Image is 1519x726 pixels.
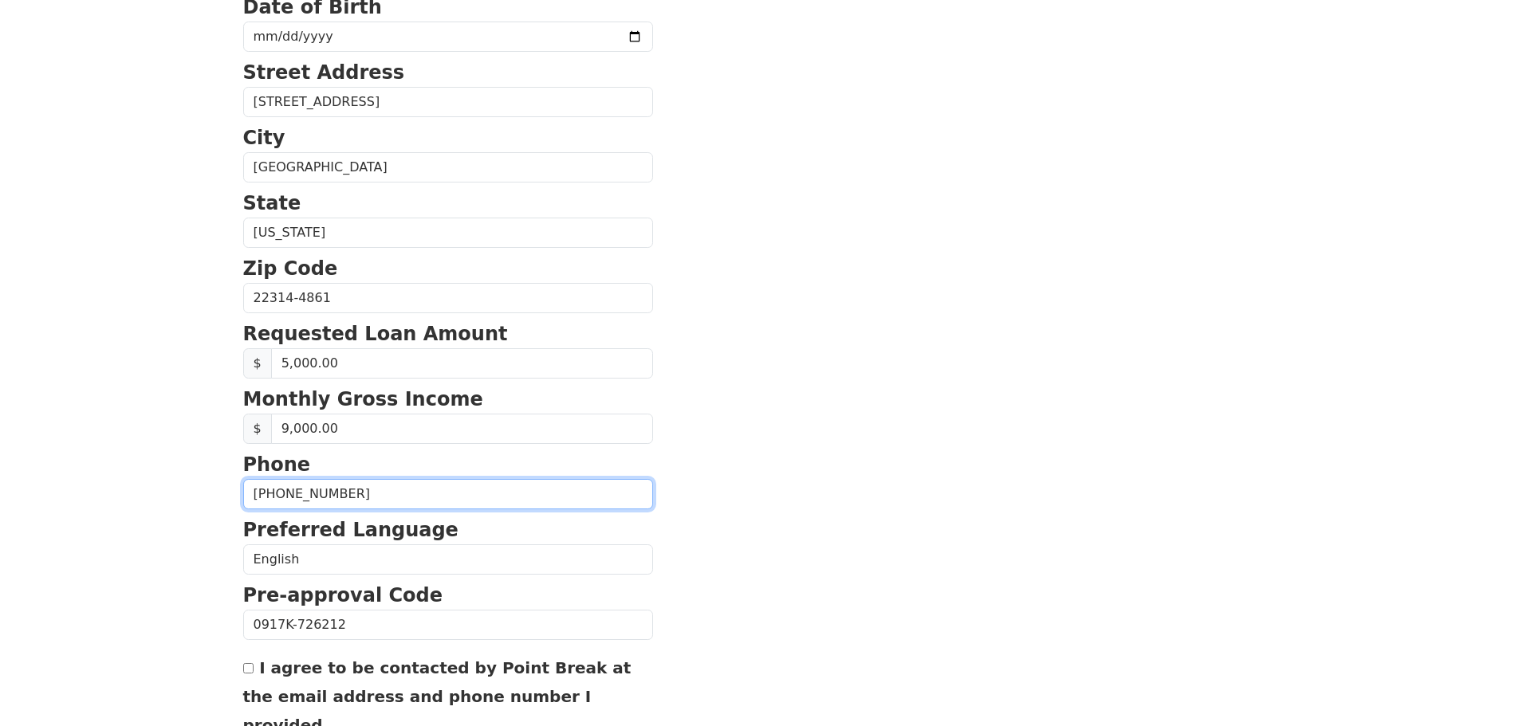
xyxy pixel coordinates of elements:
[243,257,338,280] strong: Zip Code
[271,348,653,379] input: Requested Loan Amount
[243,453,311,476] strong: Phone
[243,584,443,606] strong: Pre-approval Code
[243,414,272,444] span: $
[243,348,272,379] span: $
[243,385,653,414] p: Monthly Gross Income
[243,519,458,541] strong: Preferred Language
[243,283,653,313] input: Zip Code
[243,87,653,117] input: Street Address
[243,61,405,84] strong: Street Address
[271,414,653,444] input: Monthly Gross Income
[243,479,653,509] input: (___) ___-____
[243,610,653,640] input: Pre-approval Code
[243,323,508,345] strong: Requested Loan Amount
[243,152,653,182] input: City
[243,192,301,214] strong: State
[243,127,285,149] strong: City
